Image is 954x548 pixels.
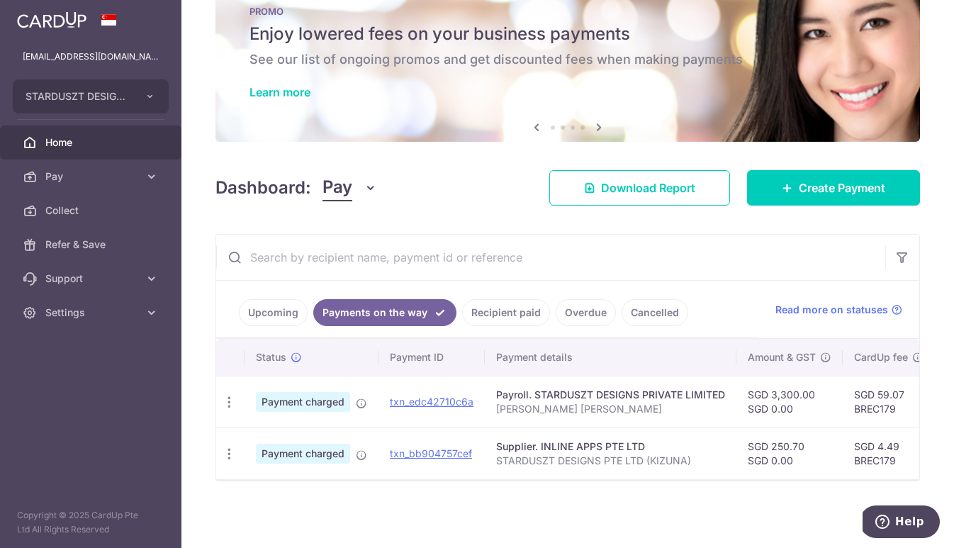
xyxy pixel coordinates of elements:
button: Pay [322,174,377,201]
span: Read more on statuses [775,303,888,317]
img: CardUp [17,11,86,28]
div: Payroll. STARDUSZT DESIGNS PRIVATE LIMITED [496,388,725,402]
h6: See our list of ongoing promos and get discounted fees when making payments [249,51,886,68]
span: CardUp fee [854,350,908,364]
span: Support [45,272,139,286]
h5: Enjoy lowered fees on your business payments [249,23,886,45]
span: Pay [45,169,139,184]
td: SGD 4.49 BREC179 [843,427,935,479]
span: Amount & GST [748,350,816,364]
span: Payment charged [256,444,350,464]
span: Payment charged [256,392,350,412]
iframe: Opens a widget where you can find more information [863,505,940,541]
span: Collect [45,203,139,218]
span: Home [45,135,139,150]
p: PROMO [249,6,886,17]
a: Learn more [249,85,310,99]
span: Settings [45,306,139,320]
td: SGD 250.70 SGD 0.00 [736,427,843,479]
a: txn_bb904757cef [390,447,472,459]
h4: Dashboard: [215,175,311,201]
div: Supplier. INLINE APPS PTE LTD [496,440,725,454]
span: Status [256,350,286,364]
a: Overdue [556,299,616,326]
a: Upcoming [239,299,308,326]
button: STARDUSZT DESIGNS PRIVATE LIMITED [13,79,169,113]
th: Payment ID [378,339,485,376]
span: Pay [322,174,352,201]
p: STARDUSZT DESIGNS PTE LTD (KIZUNA) [496,454,725,468]
span: Create Payment [799,179,885,196]
a: Download Report [549,170,730,206]
td: SGD 59.07 BREC179 [843,376,935,427]
a: txn_edc42710c6a [390,396,473,408]
a: Payments on the way [313,299,456,326]
input: Search by recipient name, payment id or reference [216,235,885,280]
a: Read more on statuses [775,303,902,317]
th: Payment details [485,339,736,376]
span: Refer & Save [45,237,139,252]
span: Download Report [601,179,695,196]
a: Create Payment [747,170,920,206]
p: [EMAIL_ADDRESS][DOMAIN_NAME] [23,50,159,64]
td: SGD 3,300.00 SGD 0.00 [736,376,843,427]
span: STARDUSZT DESIGNS PRIVATE LIMITED [26,89,130,104]
p: [PERSON_NAME] [PERSON_NAME] [496,402,725,416]
a: Cancelled [622,299,688,326]
a: Recipient paid [462,299,550,326]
